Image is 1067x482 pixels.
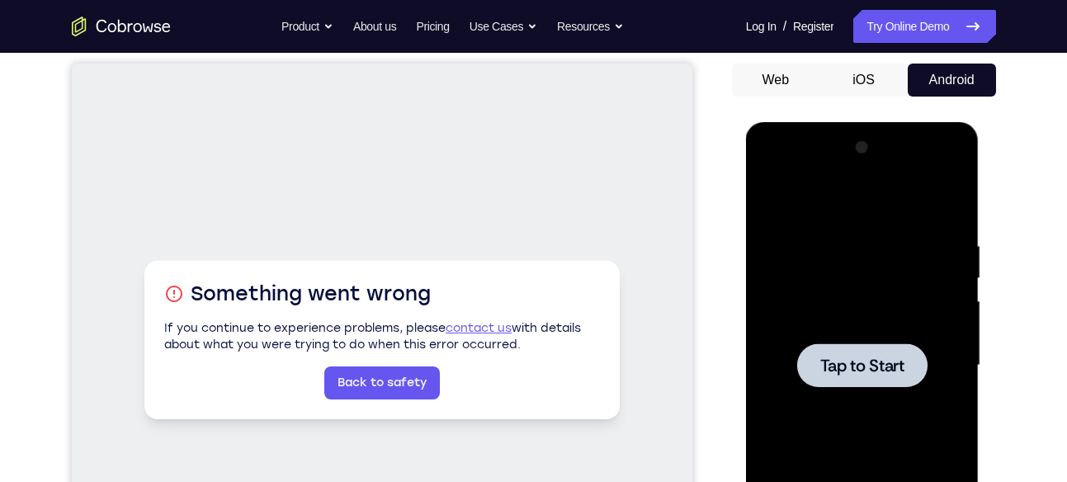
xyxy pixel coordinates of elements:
button: Web [732,64,820,97]
button: iOS [819,64,908,97]
p: If you continue to experience problems, please with details about what you were trying to do when... [92,257,528,290]
button: Product [281,10,333,43]
a: contact us [374,258,440,272]
h1: Something went wrong [92,217,528,243]
button: Use Cases [470,10,537,43]
a: Pricing [416,10,449,43]
a: Register [793,10,833,43]
a: Log In [746,10,777,43]
button: Android [908,64,996,97]
a: About us [353,10,396,43]
a: Go to the home page [72,17,171,36]
a: Back to safety [253,303,368,336]
span: / [783,17,786,36]
button: Resources [557,10,624,43]
span: Tap to Start [74,235,158,252]
a: Try Online Demo [853,10,995,43]
button: Tap to Start [51,221,182,265]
